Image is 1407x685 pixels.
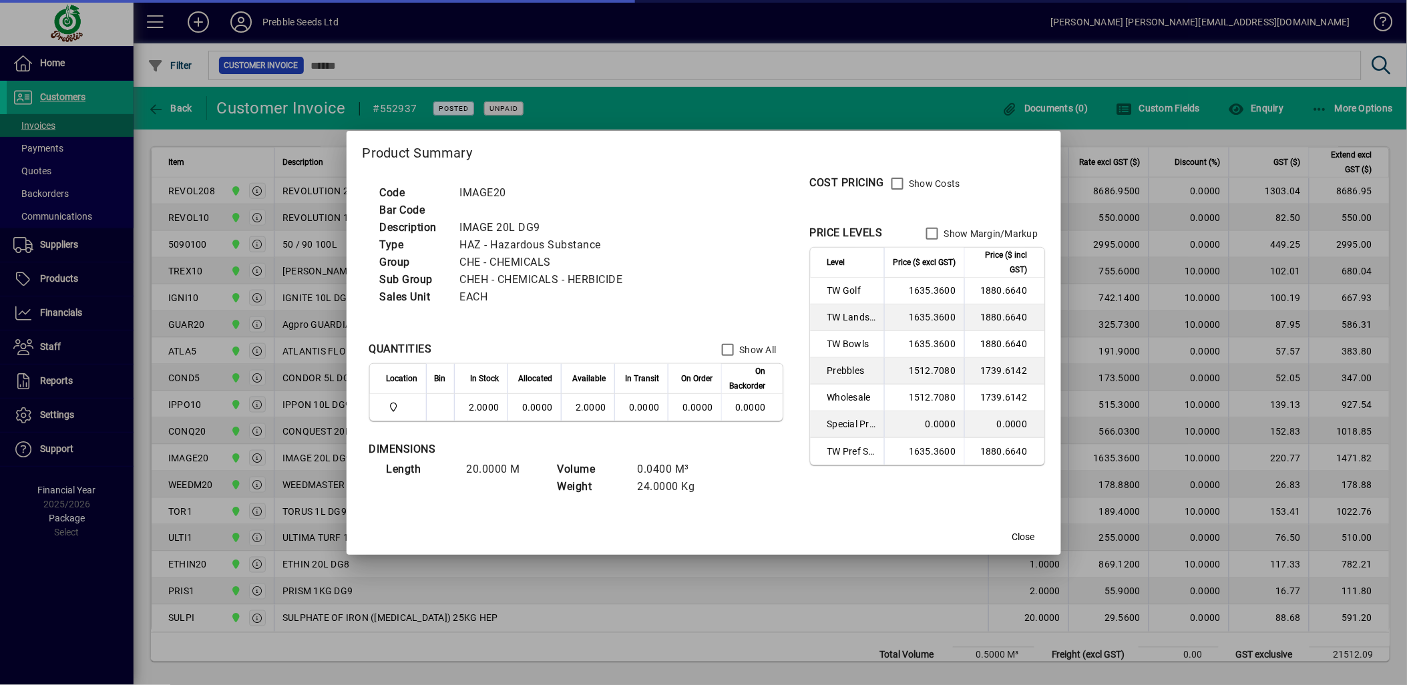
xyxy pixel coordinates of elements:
[453,288,639,306] td: EACH
[453,219,639,236] td: IMAGE 20L DG9
[1012,530,1035,544] span: Close
[373,254,453,271] td: Group
[373,236,453,254] td: Type
[373,219,453,236] td: Description
[453,184,639,202] td: IMAGE20
[508,394,561,421] td: 0.0000
[737,343,777,357] label: Show All
[884,385,964,411] td: 1512.7080
[682,402,713,413] span: 0.0000
[519,371,553,386] span: Allocated
[884,278,964,304] td: 1635.3600
[373,202,453,219] td: Bar Code
[380,461,460,478] td: Length
[884,358,964,385] td: 1512.7080
[730,364,766,393] span: On Backorder
[827,391,876,404] span: Wholesale
[629,402,660,413] span: 0.0000
[907,177,961,190] label: Show Costs
[964,438,1044,465] td: 1880.6640
[453,254,639,271] td: CHE - CHEMICALS
[827,337,876,351] span: TW Bowls
[721,394,783,421] td: 0.0000
[551,478,631,495] td: Weight
[460,461,540,478] td: 20.0000 M
[435,371,446,386] span: Bin
[373,271,453,288] td: Sub Group
[884,304,964,331] td: 1635.3600
[884,438,964,465] td: 1635.3600
[964,331,1044,358] td: 1880.6640
[373,288,453,306] td: Sales Unit
[827,445,876,458] span: TW Pref Sup
[1002,525,1045,549] button: Close
[827,310,876,324] span: TW Landscaper
[884,331,964,358] td: 1635.3600
[573,371,606,386] span: Available
[827,284,876,297] span: TW Golf
[551,461,631,478] td: Volume
[454,394,508,421] td: 2.0000
[373,184,453,202] td: Code
[347,131,1061,170] h2: Product Summary
[631,478,711,495] td: 24.0000 Kg
[471,371,499,386] span: In Stock
[964,304,1044,331] td: 1880.6640
[369,341,432,357] div: QUANTITIES
[964,385,1044,411] td: 1739.6142
[453,271,639,288] td: CHEH - CHEMICALS - HERBICIDE
[369,441,703,457] div: DIMENSIONS
[942,227,1038,240] label: Show Margin/Markup
[964,411,1044,438] td: 0.0000
[561,394,614,421] td: 2.0000
[973,248,1028,277] span: Price ($ incl GST)
[827,255,845,270] span: Level
[810,175,884,191] div: COST PRICING
[964,278,1044,304] td: 1880.6640
[453,236,639,254] td: HAZ - Hazardous Substance
[893,255,956,270] span: Price ($ excl GST)
[810,225,883,241] div: PRICE LEVELS
[964,358,1044,385] td: 1739.6142
[827,417,876,431] span: Special Price
[626,371,660,386] span: In Transit
[884,411,964,438] td: 0.0000
[631,461,711,478] td: 0.0400 M³
[827,364,876,377] span: Prebbles
[682,371,713,386] span: On Order
[387,371,418,386] span: Location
